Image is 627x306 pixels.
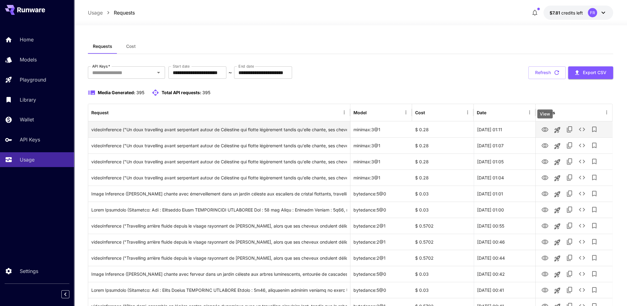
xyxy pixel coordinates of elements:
div: minimax:3@1 [350,170,412,186]
div: Cost [415,110,425,115]
div: Date [477,110,486,115]
div: Click to copy prompt [91,122,347,137]
button: View [538,251,551,264]
button: Copy TaskUUID [563,268,575,280]
div: 23 Sep, 2025 00:44 [474,250,535,266]
div: $ 0.5702 [412,234,474,250]
button: Add to library [588,203,600,216]
div: bytedance:5@0 [350,266,412,282]
div: $ 0.5702 [412,250,474,266]
div: Click to copy prompt [91,186,347,202]
button: Launch in playground [551,236,563,249]
button: Menu [525,108,534,117]
div: View [537,109,553,118]
button: View [538,139,551,152]
button: Copy TaskUUID [563,171,575,184]
button: View [538,171,551,184]
div: $ 0.03 [412,186,474,202]
button: See details [575,284,588,296]
div: 23 Sep, 2025 01:01 [474,186,535,202]
div: $ 0.28 [412,121,474,137]
button: See details [575,187,588,200]
button: View [538,155,551,168]
button: Launch in playground [551,156,563,168]
div: Click to copy prompt [91,282,347,298]
button: Copy TaskUUID [563,252,575,264]
button: View [538,219,551,232]
button: See details [575,220,588,232]
div: Click to copy prompt [91,234,347,250]
button: Refresh [528,66,566,79]
button: Open [154,68,163,77]
button: Sort [487,108,496,117]
div: FR [588,8,597,17]
button: See details [575,236,588,248]
span: 395 [136,90,144,95]
button: View [538,283,551,296]
button: See details [575,203,588,216]
span: Total API requests: [162,90,201,95]
div: 23 Sep, 2025 00:55 [474,218,535,234]
div: 23 Sep, 2025 00:42 [474,266,535,282]
span: Cost [126,44,136,49]
div: bytedance:5@0 [350,202,412,218]
div: Click to copy prompt [91,202,347,218]
div: Request [91,110,109,115]
a: Usage [88,9,103,16]
button: Menu [402,108,410,117]
button: Sort [109,108,118,117]
div: 23 Sep, 2025 00:41 [474,282,535,298]
div: $ 0.28 [412,153,474,170]
p: Usage [20,156,35,163]
div: bytedance:2@1 [350,250,412,266]
button: $7.81134FR [543,6,613,20]
div: $ 0.03 [412,266,474,282]
div: bytedance:2@1 [350,218,412,234]
label: End date [238,64,254,69]
a: Requests [114,9,135,16]
button: Copy TaskUUID [563,139,575,152]
span: credits left [561,10,583,15]
button: Menu [340,108,349,117]
button: Copy TaskUUID [563,187,575,200]
div: 23 Sep, 2025 01:07 [474,137,535,153]
div: $ 0.28 [412,137,474,153]
button: See details [575,252,588,264]
span: Requests [93,44,112,49]
button: Export CSV [568,66,613,79]
button: Copy TaskUUID [563,220,575,232]
button: Sort [426,108,434,117]
span: $7.81 [550,10,561,15]
div: $ 0.03 [412,202,474,218]
div: $ 0.28 [412,170,474,186]
button: Launch in playground [551,188,563,200]
button: See details [575,123,588,136]
button: Add to library [588,171,600,184]
p: Library [20,96,36,103]
button: Add to library [588,155,600,168]
div: 23 Sep, 2025 01:04 [474,170,535,186]
div: Model [353,110,367,115]
div: minimax:3@1 [350,137,412,153]
p: Wallet [20,116,34,123]
button: View [538,187,551,200]
button: Add to library [588,268,600,280]
div: Collapse sidebar [66,289,74,300]
button: Add to library [588,187,600,200]
nav: breadcrumb [88,9,135,16]
div: Click to copy prompt [91,154,347,170]
button: Launch in playground [551,284,563,297]
div: 23 Sep, 2025 01:00 [474,202,535,218]
button: Add to library [588,236,600,248]
div: Click to copy prompt [91,250,347,266]
div: 23 Sep, 2025 00:46 [474,234,535,250]
button: Add to library [588,139,600,152]
button: Collapse sidebar [61,290,69,298]
div: 23 Sep, 2025 01:05 [474,153,535,170]
div: bytedance:5@0 [350,282,412,298]
div: $ 0.5702 [412,218,474,234]
div: Click to copy prompt [91,138,347,153]
button: Sort [367,108,376,117]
